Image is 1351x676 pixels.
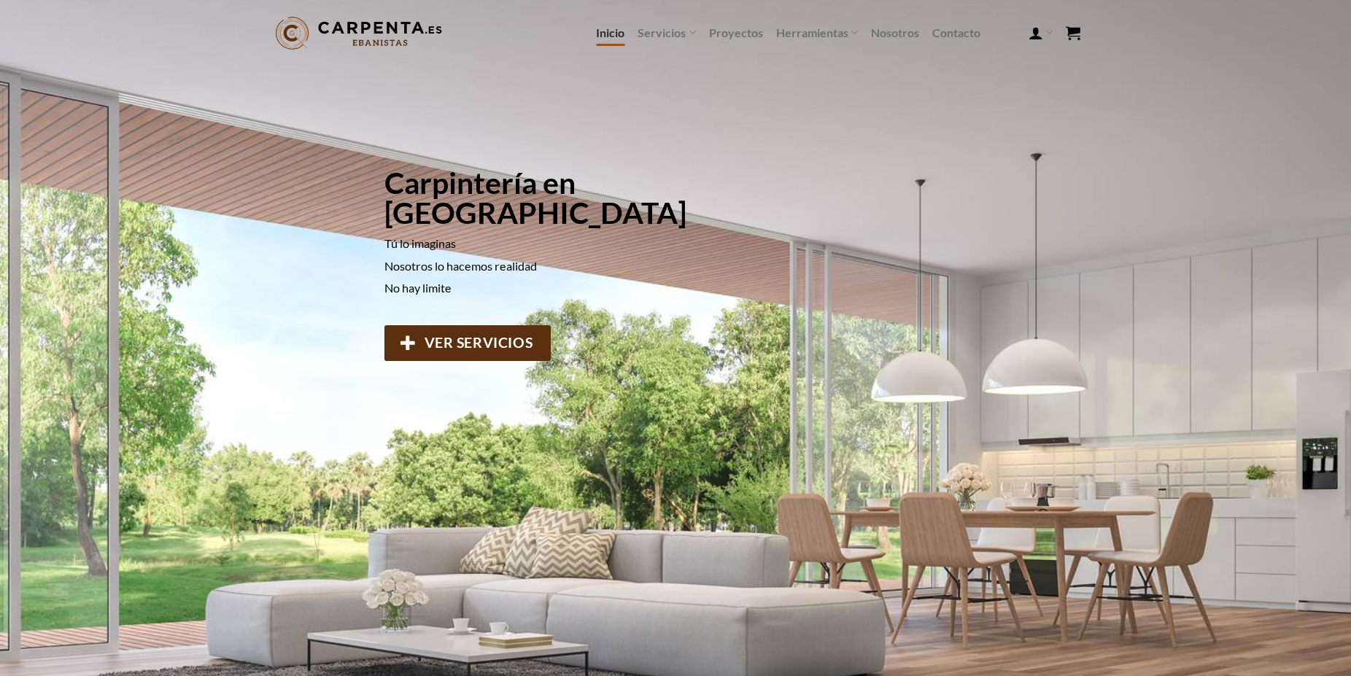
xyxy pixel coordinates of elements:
[384,237,456,251] span: Tú lo imaginas
[776,18,858,47] a: Herramientas
[271,13,447,53] img: Carpenta.es
[871,20,919,46] a: Nosotros
[596,20,624,46] a: Inicio
[709,20,763,46] a: Proyectos
[932,20,980,46] a: Contacto
[384,259,537,273] span: Nosotros lo hacemos realidad
[384,325,551,361] a: VER SERVICIOS
[425,331,533,354] span: VER SERVICIOS
[384,281,452,295] span: No hay limite
[638,18,695,47] a: Servicios
[384,168,783,228] h2: Carpintería en [GEOGRAPHIC_DATA]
